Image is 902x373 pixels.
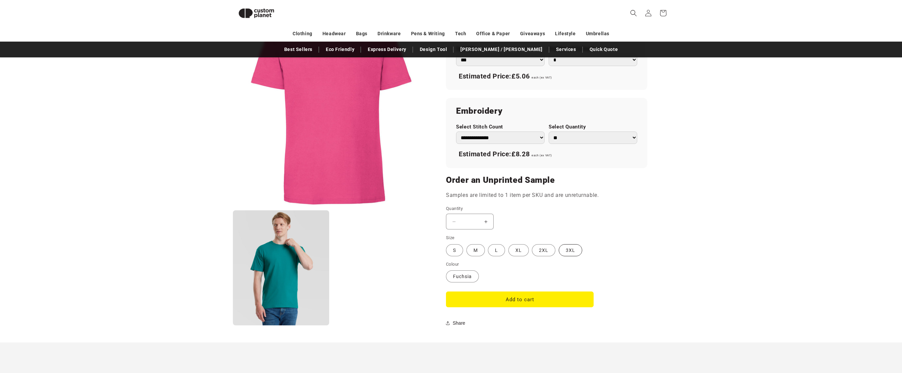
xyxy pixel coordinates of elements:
media-gallery: Gallery Viewer [233,10,429,326]
iframe: Chat Widget [787,301,902,373]
span: £5.06 [511,72,530,80]
a: Umbrellas [586,28,609,40]
a: Bags [356,28,367,40]
a: Services [553,44,580,55]
a: Tech [455,28,466,40]
h2: Order an Unprinted Sample [446,175,647,185]
summary: Search [626,6,641,20]
button: Share [446,316,467,330]
p: Samples are limited to 1 item per SKU and are unreturnable. [446,191,647,200]
label: Select Quantity [549,124,637,130]
img: Custom Planet [233,3,280,24]
a: Drinkware [378,28,401,40]
label: Fuchsia [446,270,479,282]
div: Estimated Price: [456,147,637,161]
a: [PERSON_NAME] / [PERSON_NAME] [457,44,546,55]
a: Lifestyle [555,28,575,40]
a: Quick Quote [586,44,621,55]
button: Add to cart [446,291,594,307]
a: Best Sellers [281,44,316,55]
a: Office & Paper [476,28,510,40]
a: Headwear [322,28,346,40]
span: each (ex VAT) [532,76,552,79]
a: Express Delivery [364,44,410,55]
a: Design Tool [416,44,451,55]
label: Select Stitch Count [456,124,545,130]
legend: Size [446,234,455,241]
a: Clothing [293,28,312,40]
div: Estimated Price: [456,69,637,84]
label: L [488,244,505,256]
label: Quantity [446,205,594,212]
label: S [446,244,463,256]
a: Eco Friendly [322,44,358,55]
legend: Colour [446,261,459,268]
label: 2XL [532,244,555,256]
a: Giveaways [520,28,545,40]
label: XL [508,244,529,256]
span: £8.28 [511,150,530,158]
label: M [466,244,485,256]
label: 3XL [559,244,582,256]
span: each (ex VAT) [532,154,552,157]
h2: Embroidery [456,106,637,116]
a: Pens & Writing [411,28,445,40]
